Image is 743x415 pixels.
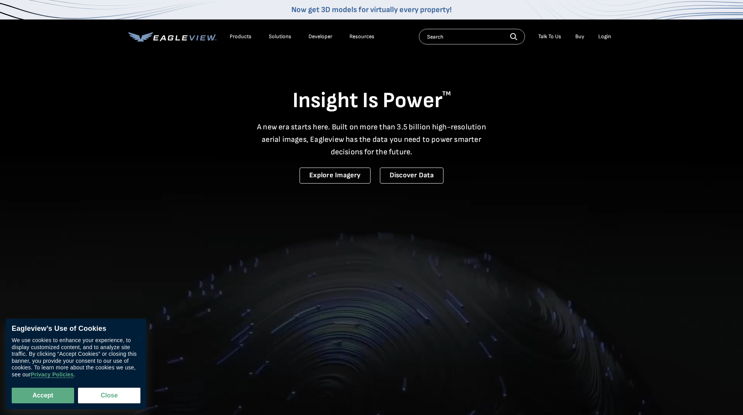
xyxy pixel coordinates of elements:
p: A new era starts here. Built on more than 3.5 billion high-resolution aerial images, Eagleview ha... [252,121,491,158]
div: Talk To Us [538,33,561,40]
div: We use cookies to enhance your experience, to display customized content, and to analyze site tra... [12,337,140,378]
button: Accept [12,388,74,403]
div: Resources [349,33,374,40]
button: Close [78,388,140,403]
div: Eagleview’s Use of Cookies [12,325,140,333]
div: Products [230,33,252,40]
sup: TM [442,90,451,97]
a: Privacy Policies [30,371,73,378]
div: Login [598,33,611,40]
div: Solutions [269,33,291,40]
a: Explore Imagery [300,168,371,184]
a: Now get 3D models for virtually every property! [291,5,452,14]
a: Developer [309,33,332,40]
a: Buy [575,33,584,40]
input: Search [419,29,525,44]
a: Discover Data [380,168,443,184]
h1: Insight Is Power [128,87,615,115]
